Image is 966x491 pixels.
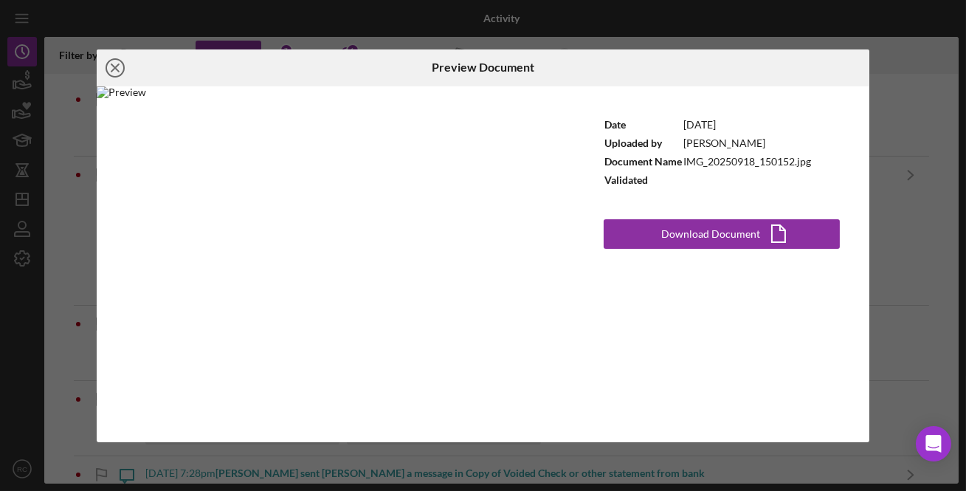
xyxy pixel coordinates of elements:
b: Validated [604,174,648,186]
b: Date [604,118,626,131]
h6: Preview Document [432,61,534,74]
div: Download Document [661,219,760,249]
img: Preview [97,86,574,442]
td: [DATE] [683,116,812,134]
b: Uploaded by [604,137,662,149]
div: Open Intercom Messenger [916,426,951,461]
button: Download Document [604,219,840,249]
td: [PERSON_NAME] [683,134,812,153]
td: IMG_20250918_150152.jpg [683,153,812,171]
b: Document Name [604,155,682,168]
